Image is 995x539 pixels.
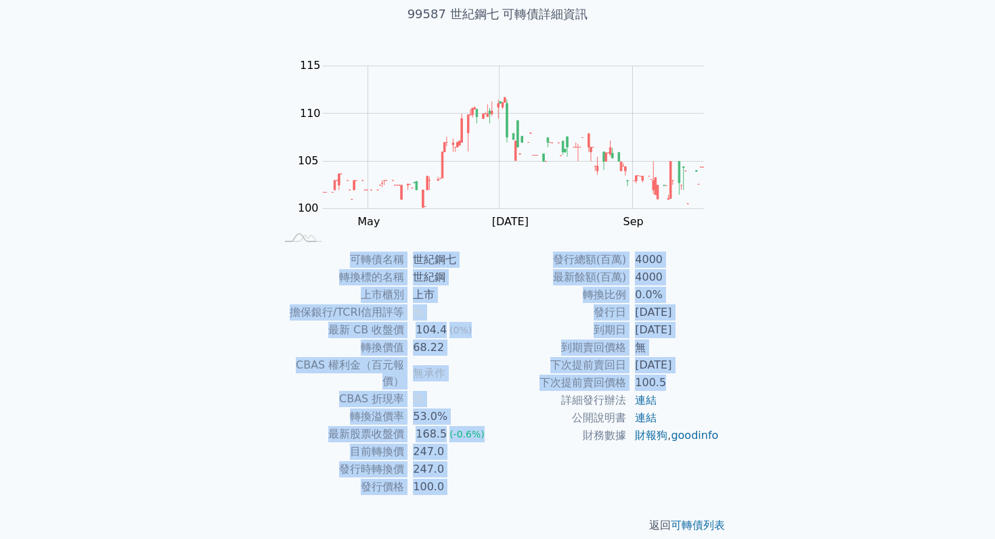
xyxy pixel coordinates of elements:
td: 最新 CB 收盤價 [275,321,405,339]
a: 連結 [635,411,657,424]
span: 無 [413,306,424,319]
td: 財務數據 [497,427,627,444]
td: 發行日 [497,304,627,321]
div: 168.5 [413,426,449,442]
td: 無 [627,339,720,356]
td: 發行價格 [275,478,405,496]
td: 擔保銀行/TCRI信用評等 [275,304,405,321]
h1: 99587 世紀鋼七 可轉債詳細資訊 [259,5,736,24]
td: 世紀鋼七 [405,251,497,268]
tspan: 105 [298,154,319,167]
td: 詳細發行辦法 [497,392,627,409]
td: 可轉債名稱 [275,251,405,268]
td: 247.0 [405,443,497,461]
td: 轉換比例 [497,286,627,304]
g: Chart [291,59,724,228]
td: 到期賣回價格 [497,339,627,356]
td: 目前轉換價 [275,443,405,461]
td: 最新股票收盤價 [275,425,405,443]
a: 可轉債列表 [671,519,725,532]
td: 下次提前賣回日 [497,356,627,374]
td: , [627,427,720,444]
td: 4000 [627,268,720,286]
span: 無 [413,392,424,405]
td: [DATE] [627,304,720,321]
td: 到期日 [497,321,627,339]
span: 無承作 [413,367,445,379]
tspan: Sep [623,215,644,228]
td: 247.0 [405,461,497,478]
td: 0.0% [627,286,720,304]
iframe: Chat Widget [927,474,995,539]
td: 53.0% [405,408,497,425]
tspan: 115 [300,59,321,72]
td: 上市櫃別 [275,286,405,304]
td: 轉換溢價率 [275,408,405,425]
span: (0%) [449,325,472,335]
div: 聊天小工具 [927,474,995,539]
td: 轉換標的名稱 [275,268,405,286]
td: CBAS 權利金（百元報價） [275,356,405,390]
a: goodinfo [671,429,718,442]
tspan: May [357,215,380,228]
td: 發行時轉換價 [275,461,405,478]
td: [DATE] [627,321,720,339]
td: 轉換價值 [275,339,405,356]
td: CBAS 折現率 [275,390,405,408]
tspan: [DATE] [492,215,529,228]
td: [DATE] [627,356,720,374]
tspan: 100 [298,202,319,214]
td: 100.0 [405,478,497,496]
td: 最新餘額(百萬) [497,268,627,286]
td: 世紀鋼 [405,268,497,286]
p: 返回 [259,517,736,534]
td: 4000 [627,251,720,268]
td: 68.22 [405,339,497,356]
td: 上市 [405,286,497,304]
div: 104.4 [413,322,449,338]
a: 連結 [635,394,657,406]
span: (-0.6%) [449,429,485,440]
td: 公開說明書 [497,409,627,427]
td: 100.5 [627,374,720,392]
a: 財報狗 [635,429,667,442]
td: 發行總額(百萬) [497,251,627,268]
td: 下次提前賣回價格 [497,374,627,392]
tspan: 110 [300,107,321,120]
